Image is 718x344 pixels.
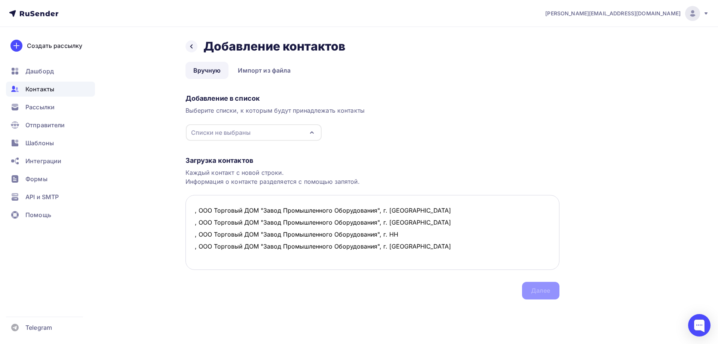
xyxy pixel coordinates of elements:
[25,323,52,332] span: Telegram
[545,6,709,21] a: [PERSON_NAME][EMAIL_ADDRESS][DOMAIN_NAME]
[6,118,95,133] a: Отправители
[25,192,59,201] span: API и SMTP
[6,171,95,186] a: Формы
[25,103,55,112] span: Рассылки
[6,100,95,115] a: Рассылки
[191,128,251,137] div: Списки не выбраны
[27,41,82,50] div: Создать рассылку
[230,62,298,79] a: Импорт из файла
[185,62,229,79] a: Вручную
[6,64,95,79] a: Дашборд
[25,67,54,76] span: Дашборд
[6,136,95,150] a: Шаблоны
[545,10,681,17] span: [PERSON_NAME][EMAIL_ADDRESS][DOMAIN_NAME]
[203,39,346,54] h2: Добавление контактов
[185,106,559,115] div: Выберите списки, к которым будут принадлежать контакты
[25,121,65,130] span: Отправители
[185,156,559,165] div: Загрузка контактов
[25,85,54,94] span: Контакты
[25,174,47,183] span: Формы
[25,138,54,147] span: Шаблоны
[185,168,559,186] div: Каждый контакт с новой строки. Информация о контакте разделяется с помощью запятой.
[185,124,322,141] button: Списки не выбраны
[185,94,559,103] div: Добавление в список
[6,82,95,97] a: Контакты
[25,156,61,165] span: Интеграции
[25,210,51,219] span: Помощь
